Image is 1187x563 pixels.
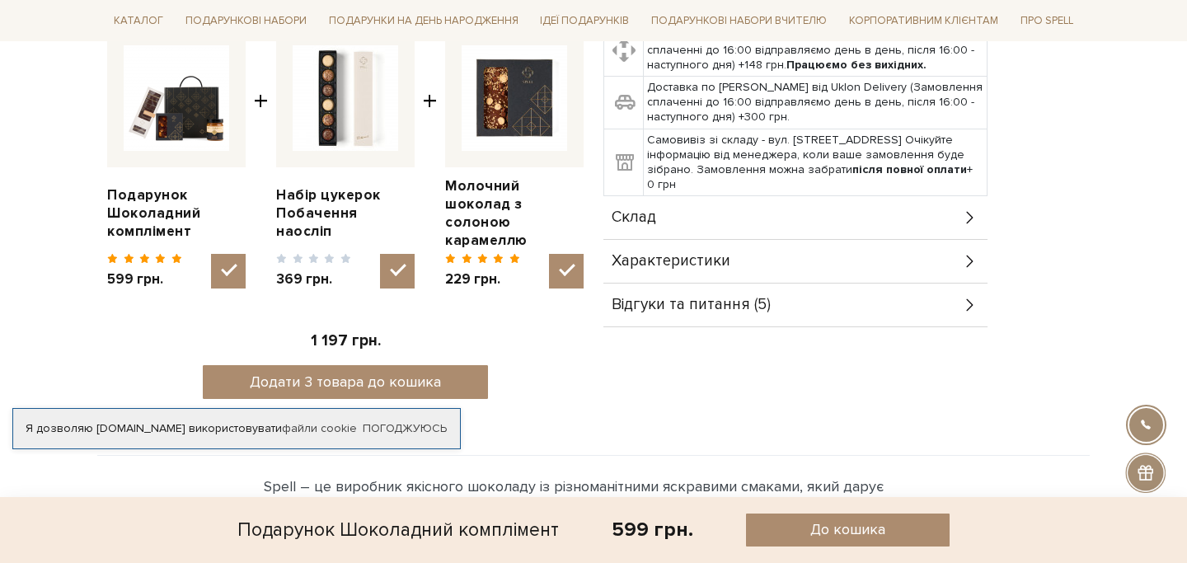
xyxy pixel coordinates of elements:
[311,331,381,350] span: 1 197 грн.
[363,421,447,436] a: Погоджуюсь
[293,45,398,151] img: Набір цукерок Побачення наосліп
[786,58,927,72] b: Працюємо без вихідних.
[612,210,656,225] span: Склад
[644,129,988,196] td: Самовивіз зі складу - вул. [STREET_ADDRESS] Очікуйте інформацію від менеджера, коли ваше замовлен...
[612,517,693,542] div: 599 грн.
[645,7,833,35] a: Подарункові набори Вчителю
[644,77,988,129] td: Доставка по [PERSON_NAME] від Uklon Delivery (Замовлення сплаченні до 16:00 відправляємо день в д...
[746,514,950,547] button: До кошика
[810,520,885,539] span: До кошика
[179,8,313,34] a: Подарункові набори
[322,8,525,34] a: Подарунки на День народження
[644,24,988,77] td: Нова Пошта – адресна доставка кур'єром (Замовлення сплаченні до 16:00 відправляємо день в день, п...
[124,45,229,151] img: Подарунок Шоколадний комплімент
[13,421,460,436] div: Я дозволяю [DOMAIN_NAME] використовувати
[533,8,636,34] a: Ідеї подарунків
[264,476,923,542] div: Spell – це виробник якісного шоколаду із різноманітними яскравими смаками, який дарує магію щедро...
[107,8,170,34] a: Каталог
[254,29,268,289] span: +
[462,45,567,151] img: Молочний шоколад з солоною карамеллю
[852,162,967,176] b: після повної оплати
[445,177,584,250] a: Молочний шоколад з солоною карамеллю
[612,298,771,312] span: Відгуки та питання (5)
[842,8,1005,34] a: Корпоративним клієнтам
[282,421,357,435] a: файли cookie
[107,270,182,289] span: 599 грн.
[237,514,559,547] div: Подарунок Шоколадний комплімент
[612,254,730,269] span: Характеристики
[445,270,520,289] span: 229 грн.
[276,186,415,241] a: Набір цукерок Побачення наосліп
[276,270,351,289] span: 369 грн.
[203,365,489,399] button: Додати 3 товара до кошика
[107,186,246,241] a: Подарунок Шоколадний комплімент
[1014,8,1080,34] a: Про Spell
[423,29,437,289] span: +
